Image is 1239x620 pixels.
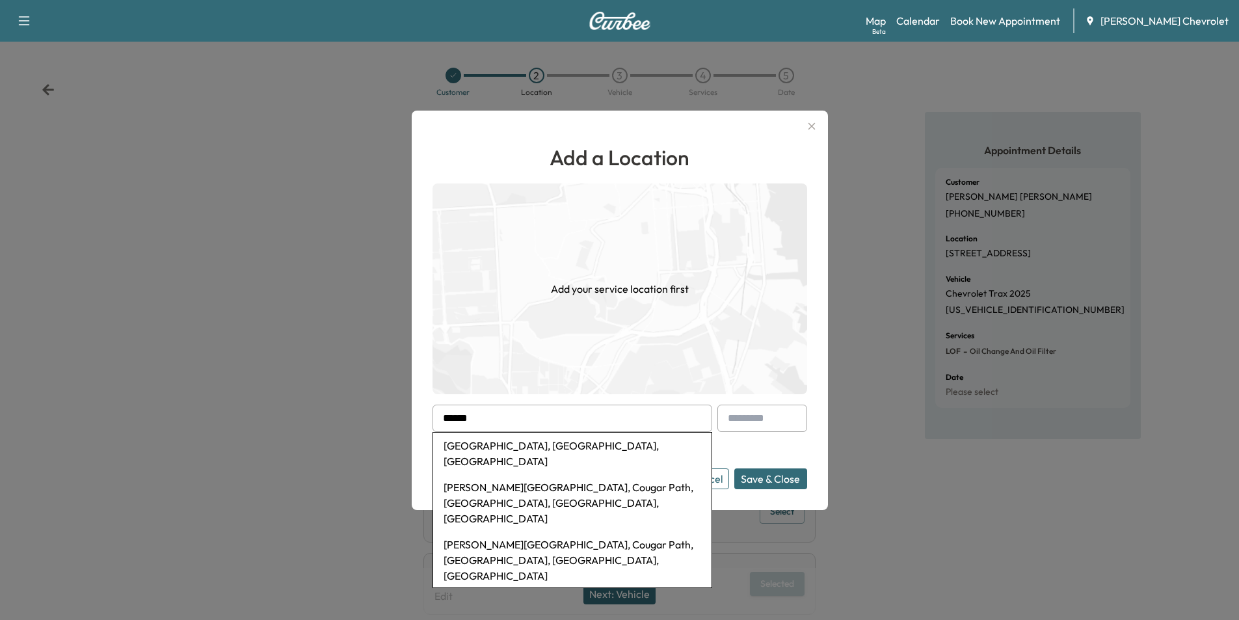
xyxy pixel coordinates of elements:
img: empty-map-CL6vilOE.png [433,183,807,394]
li: [GEOGRAPHIC_DATA], [GEOGRAPHIC_DATA], [GEOGRAPHIC_DATA] [433,433,712,474]
h1: Add a Location [433,142,807,173]
span: [PERSON_NAME] Chevrolet [1100,13,1229,29]
div: Beta [872,27,886,36]
button: Save & Close [734,468,807,489]
li: [PERSON_NAME][GEOGRAPHIC_DATA], Cougar Path, [GEOGRAPHIC_DATA], [GEOGRAPHIC_DATA], [GEOGRAPHIC_DATA] [433,474,712,532]
a: Book New Appointment [950,13,1060,29]
li: [PERSON_NAME][GEOGRAPHIC_DATA], Cougar Path, [GEOGRAPHIC_DATA], [GEOGRAPHIC_DATA], [GEOGRAPHIC_DATA] [433,532,712,589]
img: Curbee Logo [589,12,651,30]
h1: Add your service location first [551,281,689,297]
a: MapBeta [866,13,886,29]
a: Calendar [896,13,940,29]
